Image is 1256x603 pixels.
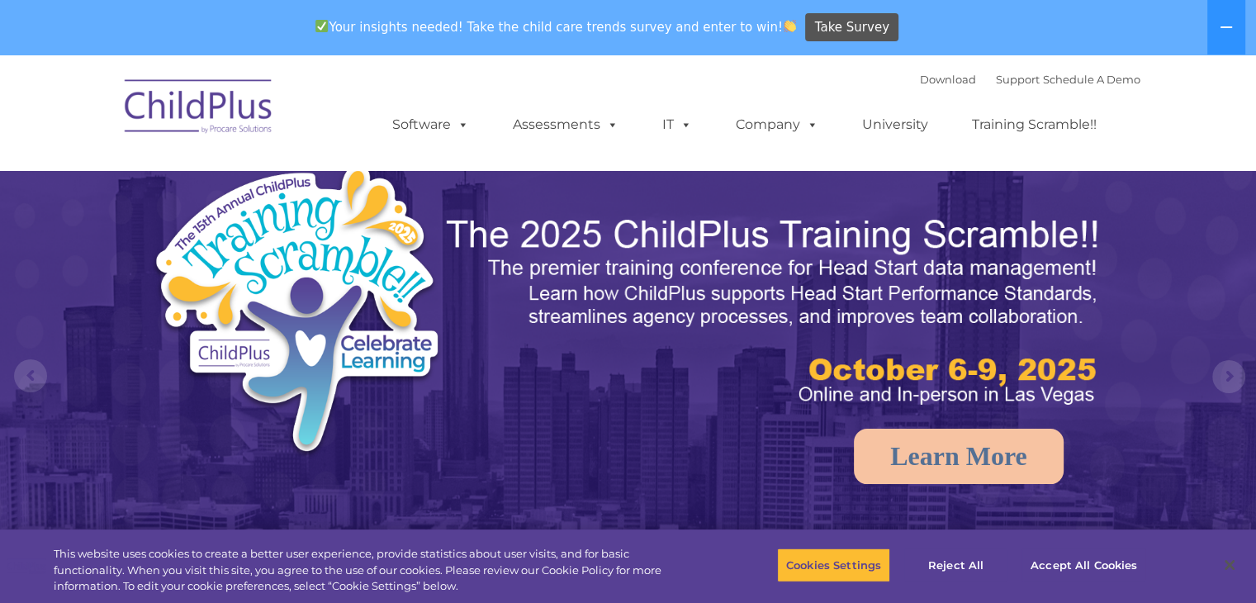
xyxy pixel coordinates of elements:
[116,68,282,150] img: ChildPlus by Procare Solutions
[904,548,1007,582] button: Reject All
[955,108,1113,141] a: Training Scramble!!
[309,11,803,43] span: Your insights needed! Take the child care trends survey and enter to win!
[920,73,1140,86] font: |
[315,20,328,32] img: ✅
[719,108,835,141] a: Company
[784,20,796,32] img: 👏
[230,109,280,121] span: Last name
[815,13,889,42] span: Take Survey
[54,546,691,595] div: This website uses cookies to create a better user experience, provide statistics about user visit...
[1021,548,1146,582] button: Accept All Cookies
[805,13,898,42] a: Take Survey
[496,108,635,141] a: Assessments
[376,108,486,141] a: Software
[1043,73,1140,86] a: Schedule A Demo
[920,73,976,86] a: Download
[846,108,945,141] a: University
[777,548,890,582] button: Cookies Settings
[854,429,1064,484] a: Learn More
[1211,547,1248,583] button: Close
[996,73,1040,86] a: Support
[230,177,300,189] span: Phone number
[646,108,709,141] a: IT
